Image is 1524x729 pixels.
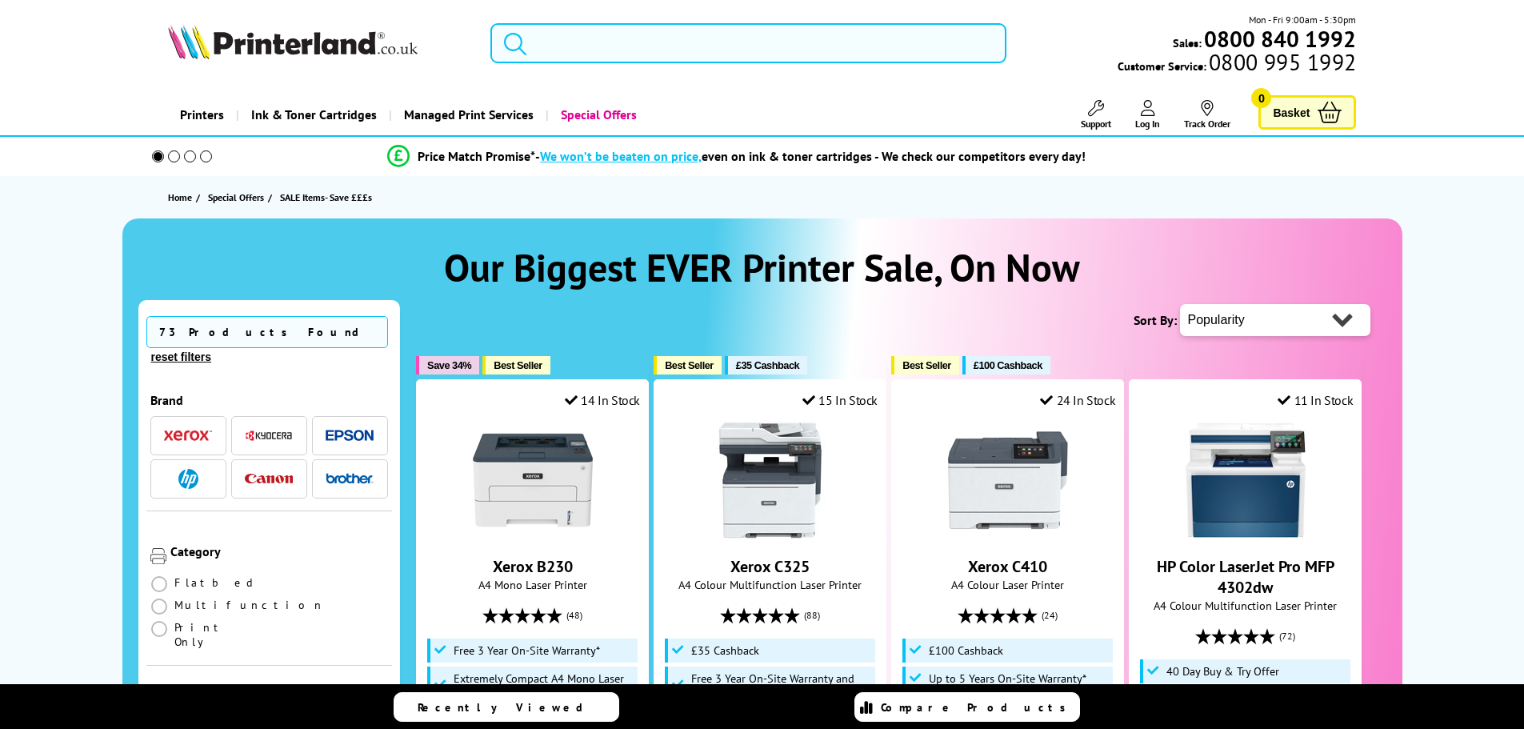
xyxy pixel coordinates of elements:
span: 0 [1251,88,1271,108]
a: Track Order [1184,100,1230,130]
span: £100 Cashback [929,644,1003,657]
button: £35 Cashback [725,356,807,375]
img: Epson [326,430,374,442]
button: HP [159,468,217,490]
a: Compare Products [854,692,1080,722]
span: A4 Colour Multifunction Laser Printer [1138,598,1353,613]
img: HP Color LaserJet Pro MFP 4302dw [1186,420,1306,540]
img: Kyocera [245,430,293,442]
a: Xerox C325 [730,556,810,577]
span: Sales: [1173,35,1202,50]
a: Home [168,189,196,206]
img: Xerox C325 [710,420,830,540]
h1: Our Biggest EVER Printer Sale, On Now [138,242,1386,292]
span: A4 Colour Laser Printer [900,577,1115,592]
span: Print Only [174,620,270,649]
button: Brother [321,468,378,490]
img: Category [150,548,166,564]
button: Kyocera [240,425,298,447]
div: Brand [150,392,389,408]
span: Log In [1135,118,1160,130]
span: Recently Viewed [418,700,599,715]
div: 14 In Stock [565,392,640,408]
span: Basket [1273,102,1310,123]
span: Price Match Promise* [418,148,535,164]
div: - even on ink & toner cartridges - We check our competitors every day! [535,148,1086,164]
a: Special Offers [208,189,268,206]
a: Xerox B230 [473,527,593,543]
li: modal_Promise [130,142,1344,170]
span: Best Seller [902,359,951,371]
span: (48) [566,600,582,631]
span: Mon - Fri 9:00am - 5:30pm [1249,12,1356,27]
img: Printerland Logo [168,24,418,59]
a: Xerox B230 [493,556,573,577]
span: Best Seller [665,359,714,371]
div: 11 In Stock [1278,392,1353,408]
span: (24) [1042,600,1058,631]
span: 0800 995 1992 [1206,54,1356,70]
span: Extremely Compact A4 Mono Laser Printer [454,672,634,698]
a: 0800 840 1992 [1202,31,1356,46]
a: Ink & Toner Cartridges [236,94,389,135]
span: Flatbed [174,575,258,590]
span: Compare Products [881,700,1074,715]
a: Support [1081,100,1111,130]
span: (72) [1279,621,1295,651]
span: Save 34% [427,359,471,371]
a: Printers [168,94,236,135]
span: £35 Cashback [691,644,759,657]
button: Best Seller [891,356,959,375]
a: Managed Print Services [389,94,546,135]
span: SALE Items- Save £££s [280,191,372,203]
img: Xerox B230 [473,420,593,540]
a: HP Color LaserJet Pro MFP 4302dw [1186,527,1306,543]
img: Canon [245,474,293,484]
span: A4 Colour Multifunction Laser Printer [662,577,878,592]
div: 24 In Stock [1040,392,1115,408]
span: Up to 5 Years On-Site Warranty* [929,672,1086,685]
button: £100 Cashback [962,356,1050,375]
button: Xerox [159,425,217,447]
img: Xerox [164,430,212,441]
div: 15 In Stock [802,392,878,408]
div: Category [170,543,389,559]
a: Printerland Logo [168,24,471,62]
a: Special Offers [546,94,649,135]
span: £35 Cashback [736,359,799,371]
span: Ink & Toner Cartridges [251,94,377,135]
span: (88) [804,600,820,631]
span: Multifunction [174,598,325,612]
a: Recently Viewed [394,692,619,722]
span: We won’t be beaten on price, [540,148,702,164]
button: Best Seller [482,356,550,375]
button: Canon [240,468,298,490]
a: Basket 0 [1258,95,1356,130]
span: Best Seller [494,359,542,371]
a: HP Color LaserJet Pro MFP 4302dw [1157,556,1334,598]
span: £100 Cashback [974,359,1042,371]
a: Xerox C325 [710,527,830,543]
button: Best Seller [654,356,722,375]
span: Free 3 Year On-Site Warranty* [454,644,600,657]
span: Support [1081,118,1111,130]
span: 73 Products Found [146,316,388,348]
span: A4 Mono Laser Printer [425,577,640,592]
span: Customer Service: [1118,54,1356,74]
span: 40 Day Buy & Try Offer [1166,665,1279,678]
b: 0800 840 1992 [1204,24,1356,54]
img: Xerox C410 [948,420,1068,540]
span: Free 3 Year On-Site Warranty and Extend up to 5 Years* [691,672,872,698]
button: Epson [321,425,378,447]
img: Brother [326,473,374,484]
img: HP [178,469,198,489]
a: Xerox C410 [948,527,1068,543]
button: Save 34% [416,356,479,375]
a: Log In [1135,100,1160,130]
button: reset filters [146,350,216,364]
span: Special Offers [208,189,264,206]
span: Sort By: [1134,312,1177,328]
a: Xerox C410 [968,556,1047,577]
